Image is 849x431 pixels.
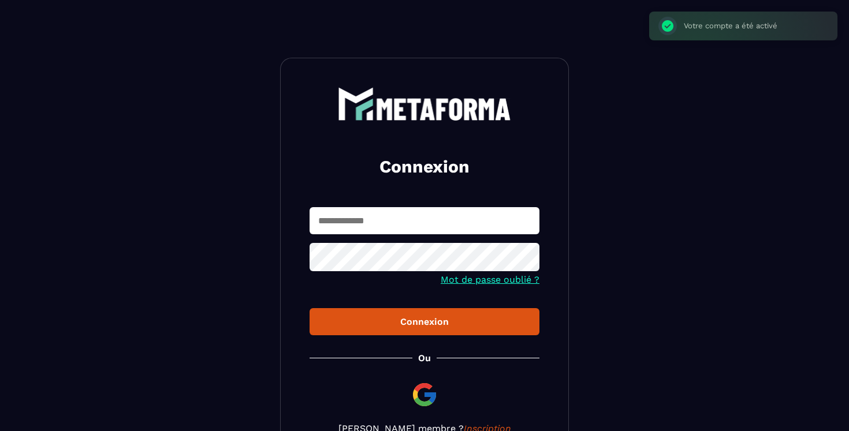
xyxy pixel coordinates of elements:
button: Connexion [310,308,539,335]
p: Ou [418,353,431,363]
h2: Connexion [323,155,526,178]
div: Connexion [319,316,530,327]
img: google [411,381,438,408]
a: logo [310,87,539,121]
a: Mot de passe oublié ? [441,274,539,285]
img: logo [338,87,511,121]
